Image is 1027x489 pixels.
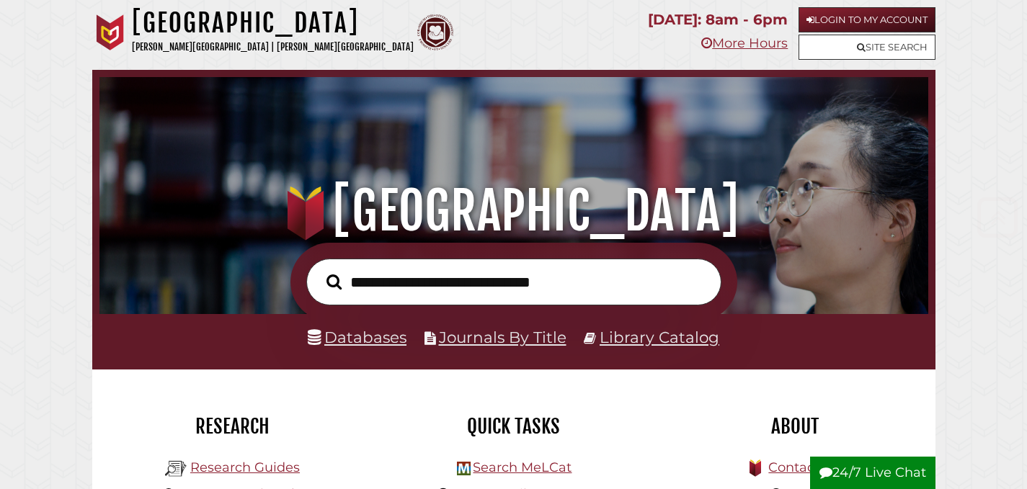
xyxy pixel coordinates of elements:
h2: Quick Tasks [384,414,644,439]
img: Hekman Library Logo [457,462,471,475]
a: More Hours [701,35,788,51]
p: [PERSON_NAME][GEOGRAPHIC_DATA] | [PERSON_NAME][GEOGRAPHIC_DATA] [132,39,414,55]
a: Search MeLCat [473,459,572,475]
a: Site Search [799,35,935,60]
p: [DATE]: 8am - 6pm [648,7,788,32]
img: Calvin Theological Seminary [417,14,453,50]
a: Research Guides [190,459,300,475]
img: Hekman Library Logo [165,458,187,480]
h1: [GEOGRAPHIC_DATA] [115,179,912,243]
i: Search [326,274,342,290]
h2: About [665,414,925,439]
h2: Research [103,414,363,439]
a: Databases [308,328,406,346]
img: Calvin University [92,14,128,50]
a: Contact Us [768,459,840,475]
a: Library Catalog [600,328,719,346]
button: Search [319,270,349,294]
h1: [GEOGRAPHIC_DATA] [132,7,414,39]
a: Journals By Title [439,328,566,346]
a: Back to Top [972,205,1023,229]
a: Login to My Account [799,7,935,32]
